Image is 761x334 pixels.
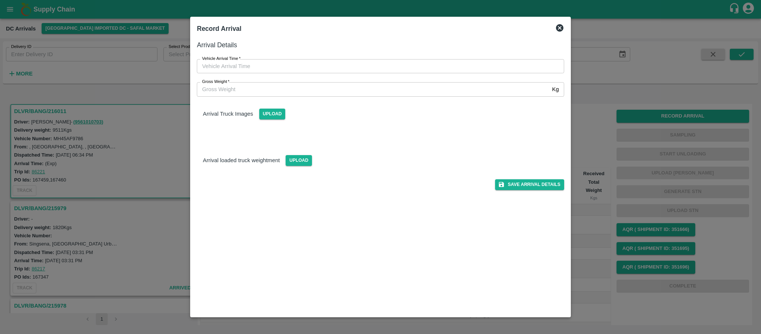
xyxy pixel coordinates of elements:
[197,82,549,96] input: Gross Weight
[552,85,559,93] p: Kg
[197,40,564,50] h6: Arrival Details
[202,79,230,85] label: Gross Weight
[197,59,559,73] input: Choose date
[495,179,564,190] button: Save Arrival Details
[202,56,241,62] label: Vehicle Arrival Time
[259,109,286,119] span: Upload
[286,155,312,166] span: Upload
[203,110,253,118] p: Arrival Truck Images
[203,156,280,164] p: Arrival loaded truck weightment
[197,25,241,32] b: Record Arrival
